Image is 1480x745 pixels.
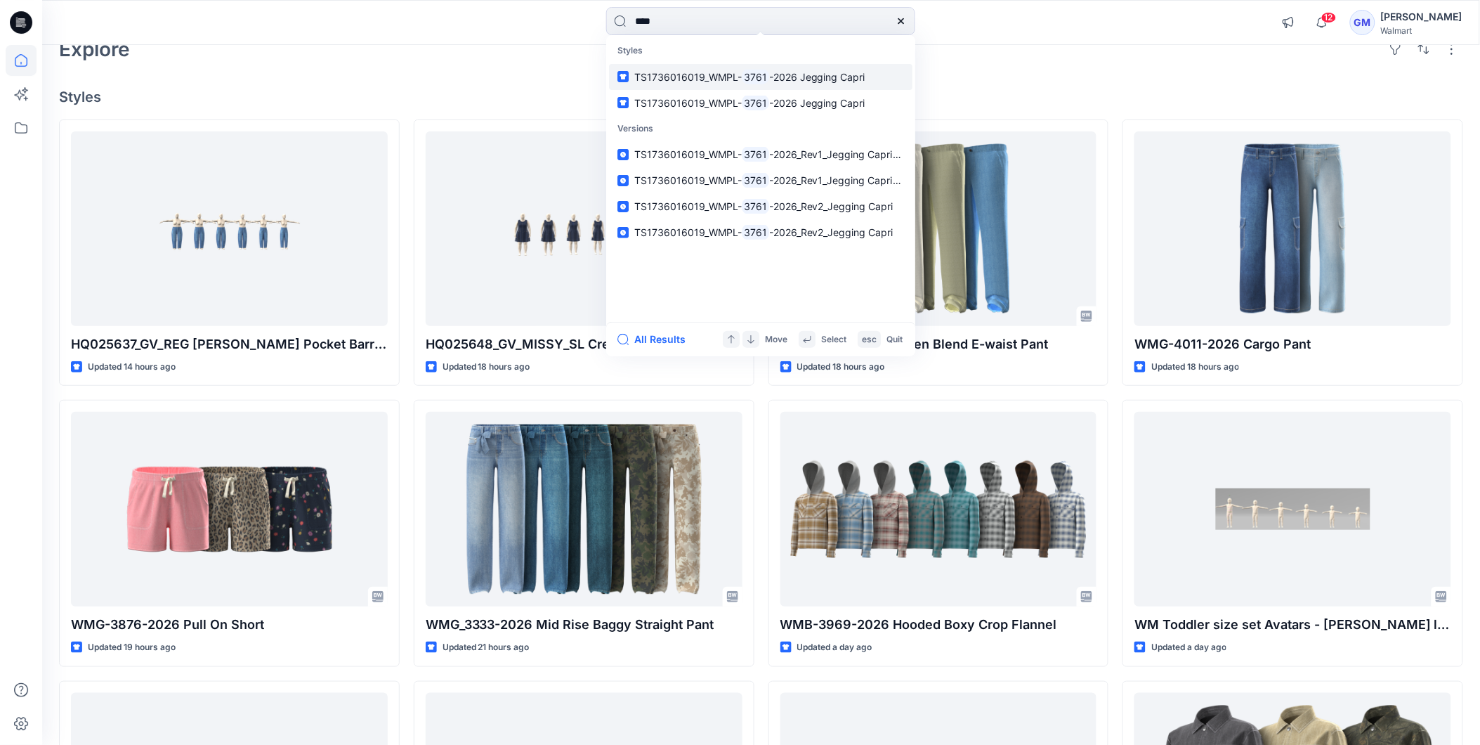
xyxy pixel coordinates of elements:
[426,131,742,326] a: HQ025648_GV_MISSY_SL Crew Neck Mini Dress
[59,38,130,60] h2: Explore
[780,131,1097,326] a: WMM-3893-2026 Linen Blend E-waist Pant
[634,71,742,83] span: TS1736016019_WMPL-
[443,640,530,655] p: Updated 21 hours ago
[617,331,695,348] button: All Results
[609,167,912,193] a: TS1736016019_WMPL-3761-2026_Rev1_Jegging Capri_Full Colorway
[886,332,903,347] p: Quit
[1350,10,1375,35] div: GM
[609,90,912,116] a: TS1736016019_WMPL-3761-2026 Jegging Capri
[634,97,742,109] span: TS1736016019_WMPL-
[797,640,872,655] p: Updated a day ago
[1321,12,1337,23] span: 12
[71,615,388,635] p: WMG-3876-2026 Pull On Short
[780,335,1097,354] p: WMM-3893-2026 Linen Blend E-waist Pant
[634,200,742,212] span: TS1736016019_WMPL-
[426,615,742,635] p: WMG_3333-2026 Mid Rise Baggy Straight Pant
[769,148,959,160] span: -2026_Rev1_Jegging Capri_Full Colorway
[797,360,885,375] p: Updated 18 hours ago
[609,38,912,64] p: Styles
[88,360,176,375] p: Updated 14 hours ago
[769,226,893,238] span: -2026_Rev2_Jegging Capri
[742,146,769,162] mark: 3761
[862,332,877,347] p: esc
[742,172,769,188] mark: 3761
[742,198,769,214] mark: 3761
[426,412,742,607] a: WMG_3333-2026 Mid Rise Baggy Straight Pant
[609,219,912,245] a: TS1736016019_WMPL-3761-2026_Rev2_Jegging Capri
[780,412,1097,607] a: WMB-3969-2026 Hooded Boxy Crop Flannel
[59,89,1463,105] h4: Styles
[634,174,742,186] span: TS1736016019_WMPL-
[1381,25,1462,36] div: Walmart
[1134,335,1451,354] p: WMG-4011-2026 Cargo Pant
[780,615,1097,635] p: WMB-3969-2026 Hooded Boxy Crop Flannel
[609,193,912,219] a: TS1736016019_WMPL-3761-2026_Rev2_Jegging Capri
[71,131,388,326] a: HQ025637_GV_REG Carpenter Pocket Barrel Jean
[769,97,865,109] span: -2026 Jegging Capri
[1381,8,1462,25] div: [PERSON_NAME]
[769,71,865,83] span: -2026 Jegging Capri
[742,69,769,85] mark: 3761
[609,141,912,167] a: TS1736016019_WMPL-3761-2026_Rev1_Jegging Capri_Full Colorway
[88,640,176,655] p: Updated 19 hours ago
[71,412,388,607] a: WMG-3876-2026 Pull On Short
[609,64,912,90] a: TS1736016019_WMPL-3761-2026 Jegging Capri
[1134,615,1451,635] p: WM Toddler size set Avatars - [PERSON_NAME] leg with Diaper 18M - 5T
[821,332,846,347] p: Select
[443,360,530,375] p: Updated 18 hours ago
[1134,131,1451,326] a: WMG-4011-2026 Cargo Pant
[742,95,769,111] mark: 3761
[769,174,959,186] span: -2026_Rev1_Jegging Capri_Full Colorway
[765,332,787,347] p: Move
[742,224,769,240] mark: 3761
[769,200,893,212] span: -2026_Rev2_Jegging Capri
[1151,360,1239,375] p: Updated 18 hours ago
[1134,412,1451,607] a: WM Toddler size set Avatars - streight leg with Diaper 18M - 5T
[609,116,912,142] p: Versions
[71,335,388,354] p: HQ025637_GV_REG [PERSON_NAME] Pocket Barrel [PERSON_NAME]
[426,335,742,354] p: HQ025648_GV_MISSY_SL Crew Neck Mini Dress
[1151,640,1226,655] p: Updated a day ago
[634,226,742,238] span: TS1736016019_WMPL-
[634,148,742,160] span: TS1736016019_WMPL-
